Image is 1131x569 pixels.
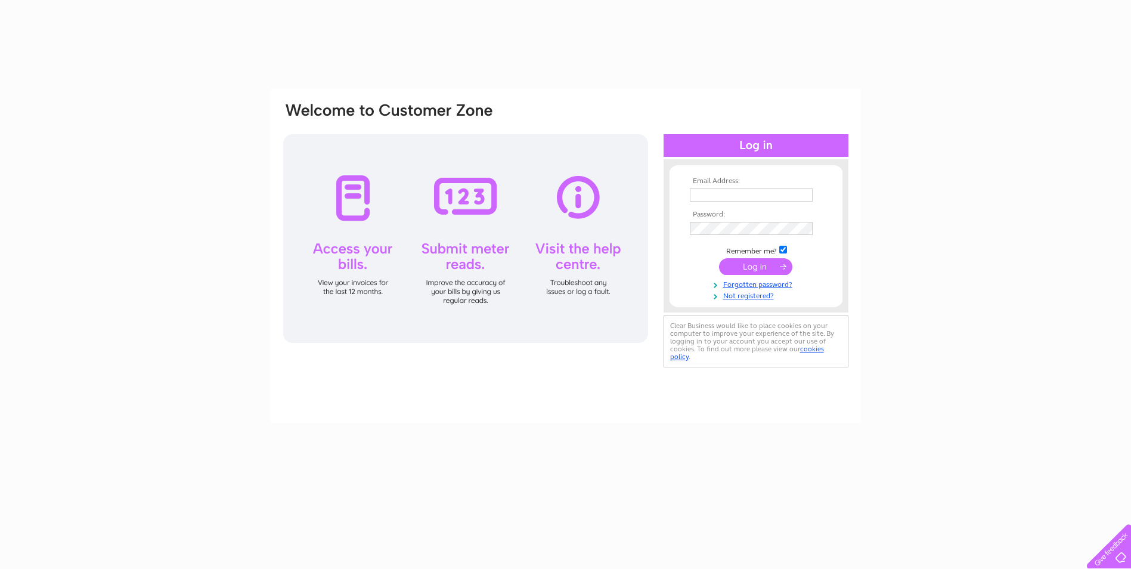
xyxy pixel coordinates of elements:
[687,211,825,219] th: Password:
[687,177,825,185] th: Email Address:
[687,244,825,256] td: Remember me?
[664,316,848,367] div: Clear Business would like to place cookies on your computer to improve your experience of the sit...
[690,278,825,289] a: Forgotten password?
[719,258,792,275] input: Submit
[690,289,825,301] a: Not registered?
[670,345,824,361] a: cookies policy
